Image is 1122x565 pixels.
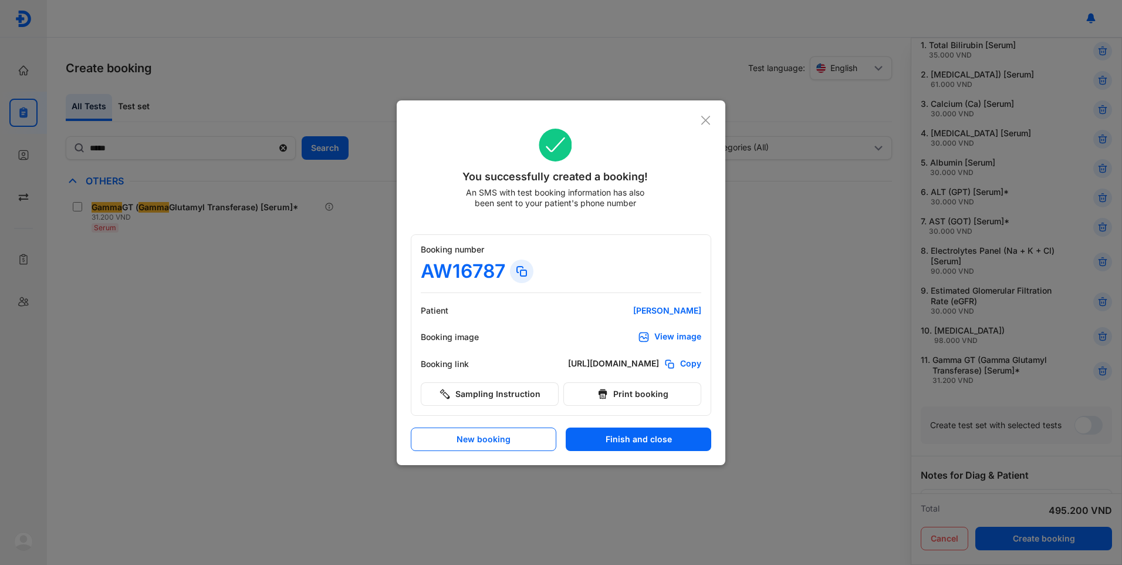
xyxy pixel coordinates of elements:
div: An SMS with test booking information has also been sent to your patient's phone number [463,187,647,208]
button: New booking [411,428,556,451]
div: Booking link [421,359,491,369]
div: View image [654,331,701,343]
div: You successfully created a booking! [411,169,700,185]
div: Booking image [421,332,491,342]
div: [URL][DOMAIN_NAME] [568,358,659,370]
button: Print booking [563,382,701,406]
div: Booking number [421,244,701,255]
button: Sampling Instruction [421,382,559,406]
span: Copy [680,358,701,370]
button: Finish and close [566,428,711,451]
div: AW16787 [421,260,505,283]
div: [PERSON_NAME] [560,305,701,316]
div: Patient [421,305,491,316]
